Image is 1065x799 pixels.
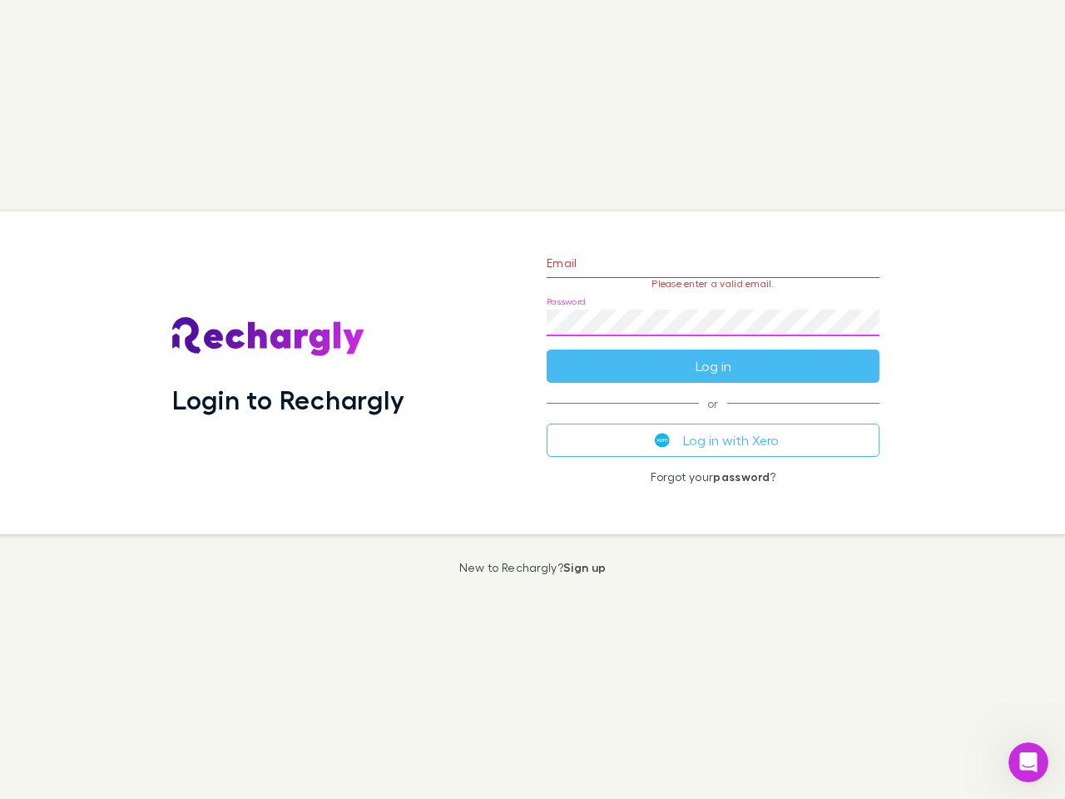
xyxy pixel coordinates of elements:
[1008,742,1048,782] iframe: Intercom live chat
[547,470,879,484] p: Forgot your ?
[547,295,586,308] label: Password
[172,384,404,415] h1: Login to Rechargly
[172,317,365,357] img: Rechargly's Logo
[563,560,606,574] a: Sign up
[459,561,607,574] p: New to Rechargly?
[655,433,670,448] img: Xero's logo
[713,469,770,484] a: password
[547,424,879,457] button: Log in with Xero
[547,350,879,383] button: Log in
[547,278,879,290] p: Please enter a valid email.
